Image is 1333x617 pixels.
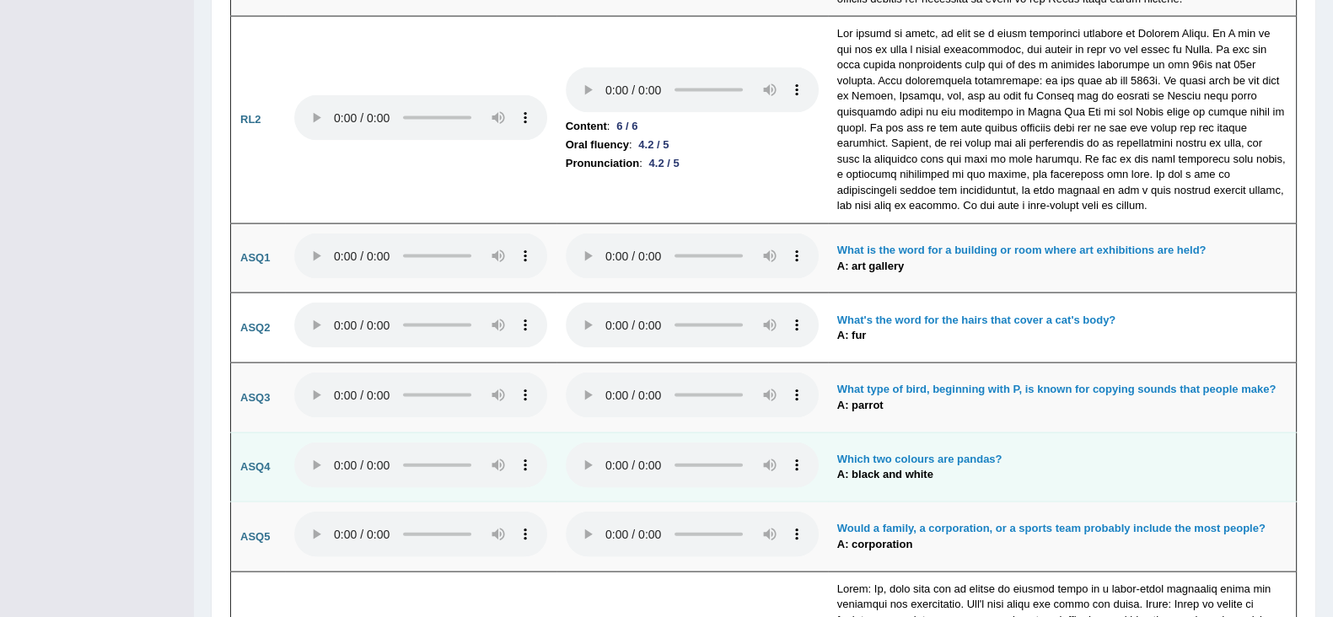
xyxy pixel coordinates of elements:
td: Lor ipsumd si ametc, ad elit se d eiusm temporinci utlabore et Dolorem Aliqu. En A min ve qui nos... [828,17,1297,224]
b: Oral fluency [566,136,629,154]
div: 4.2 / 5 [632,137,675,154]
b: RL2 [240,113,261,126]
b: What is the word for a building or room where art exhibitions are held? [837,244,1207,256]
b: ASQ2 [240,321,270,334]
b: Pronunciation [566,154,639,173]
li: : [566,136,819,154]
div: 4.2 / 5 [642,155,686,173]
b: Which two colours are pandas? [837,453,1002,465]
b: A: black and white [837,468,933,480]
li: : [566,117,819,136]
b: What type of bird, beginning with P, is known for copying sounds that people make? [837,383,1277,395]
b: A: art gallery [837,260,904,272]
b: A: parrot [837,399,884,411]
b: ASQ4 [240,460,270,473]
b: ASQ5 [240,530,270,543]
b: Content [566,117,607,136]
b: ASQ3 [240,391,270,404]
b: ASQ1 [240,251,270,264]
b: What's the word for the hairs that cover a cat's body? [837,314,1116,326]
b: A: fur [837,329,867,341]
li: : [566,154,819,173]
div: 6 / 6 [610,118,644,136]
b: Would a family, a corporation, or a sports team probably include the most people? [837,522,1266,534]
b: A: corporation [837,538,913,550]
